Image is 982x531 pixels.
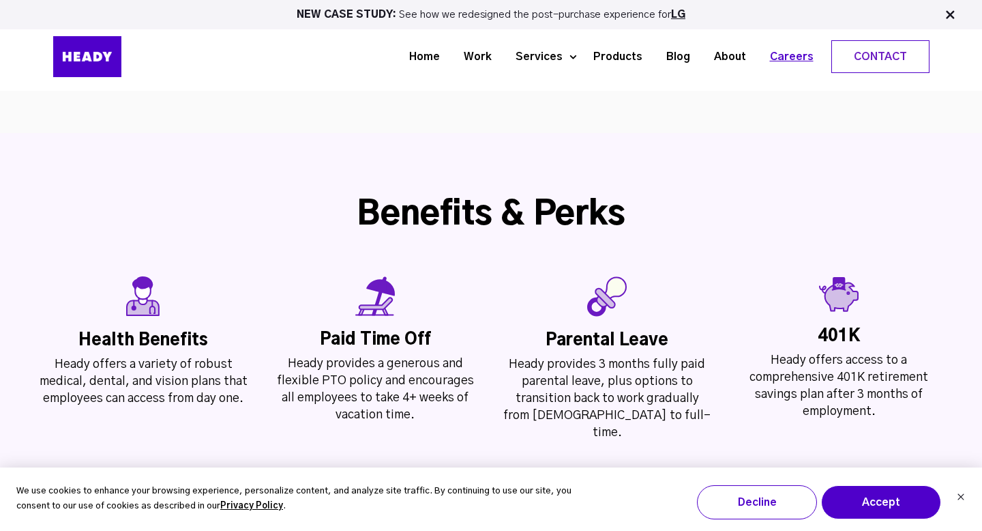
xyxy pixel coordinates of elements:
a: LG [671,10,685,20]
strong: NEW CASE STUDY: [297,10,399,20]
img: Property 1=Health_v2 [126,276,160,317]
button: Dismiss cookie banner [957,491,965,506]
div: Parental Leave [501,330,713,351]
a: Contact [832,41,929,72]
a: Services [499,44,569,70]
a: Work [447,44,499,70]
p: We use cookies to enhance your browsing experience, personalize content, and analyze site traffic... [16,484,573,515]
a: Products [576,44,649,70]
span: Heady offers a variety of robust medical, dental, and vision plans that employees can access from... [40,358,248,405]
div: Navigation Menu [155,40,929,73]
button: Decline [697,485,817,519]
div: 401K [733,326,944,347]
button: Accept [821,485,941,519]
img: Close Bar [943,8,957,22]
div: Heady provides 3 months fully paid parental leave, plus options to transition back to work gradua... [501,356,713,442]
a: Blog [649,44,697,70]
img: Property 1=ParentalLeave_v2 [587,276,627,317]
div: Health Benefits [38,330,249,351]
div: Heady provides a generous and flexible PTO policy and encourages all employees to take 4+ weeks o... [269,356,481,424]
a: About [697,44,753,70]
p: See how we redesigned the post-purchase experience for [6,10,976,20]
img: Property 1=401K_v2 [818,276,860,313]
a: Careers [753,44,820,70]
a: Home [392,44,447,70]
img: Heady_Logo_Web-01 (1) [53,36,121,77]
div: Heady offers access to a comprehensive 401K retirement savings plan after 3 months of employment. [733,352,944,420]
div: Paid Time off [269,330,481,350]
a: Privacy Policy [220,499,283,515]
img: Property 1=Holidays_v2 [355,276,395,316]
